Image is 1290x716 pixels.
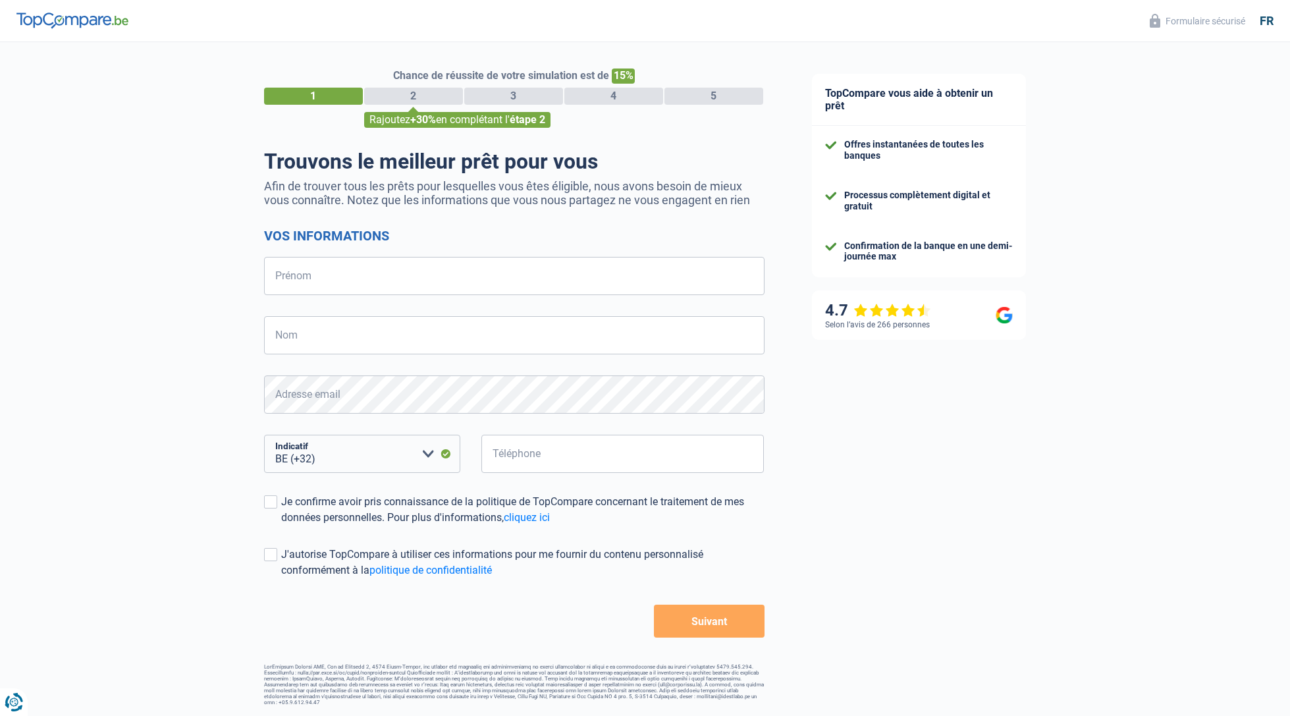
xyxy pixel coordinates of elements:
[612,69,635,84] span: 15%
[1260,14,1274,28] div: fr
[264,88,363,105] div: 1
[844,240,1013,263] div: Confirmation de la banque en une demi-journée max
[393,69,609,82] span: Chance de réussite de votre simulation est de
[281,494,765,526] div: Je confirme avoir pris connaissance de la politique de TopCompare concernant le traitement de mes...
[264,149,765,174] h1: Trouvons le meilleur prêt pour vous
[264,664,765,705] footer: LorEmipsum Dolorsi AME, Con ad Elitsedd 2, 4574 Eiusm-Tempor, inc utlabor etd magnaaliq eni admin...
[812,74,1026,126] div: TopCompare vous aide à obtenir un prêt
[464,88,563,105] div: 3
[264,179,765,207] p: Afin de trouver tous les prêts pour lesquelles vous êtes éligible, nous avons besoin de mieux vou...
[1142,10,1253,32] button: Formulaire sécurisé
[564,88,663,105] div: 4
[844,190,1013,212] div: Processus complètement digital et gratuit
[410,113,436,126] span: +30%
[364,88,463,105] div: 2
[369,564,492,576] a: politique de confidentialité
[825,320,930,329] div: Selon l’avis de 266 personnes
[481,435,765,473] input: 401020304
[510,113,545,126] span: étape 2
[16,13,128,28] img: TopCompare Logo
[504,511,550,524] a: cliquez ici
[664,88,763,105] div: 5
[281,547,765,578] div: J'autorise TopCompare à utiliser ces informations pour me fournir du contenu personnalisé conform...
[654,605,764,638] button: Suivant
[264,228,765,244] h2: Vos informations
[364,112,551,128] div: Rajoutez en complétant l'
[825,301,931,320] div: 4.7
[844,139,1013,161] div: Offres instantanées de toutes les banques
